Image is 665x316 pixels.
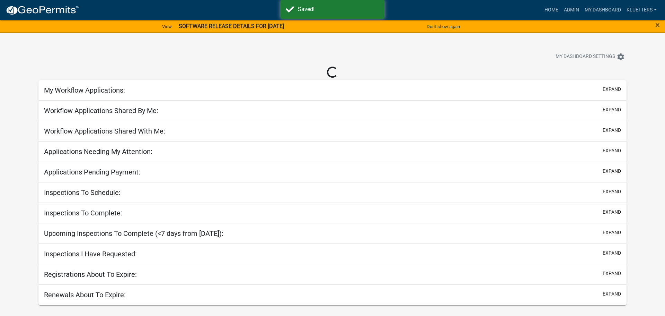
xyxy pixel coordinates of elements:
a: My Dashboard [582,3,624,17]
button: expand [603,147,621,154]
button: expand [603,168,621,175]
h5: Applications Pending Payment: [44,168,140,176]
span: × [655,20,660,30]
button: expand [603,188,621,195]
h5: Upcoming Inspections To Complete (<7 days from [DATE]): [44,229,223,238]
button: expand [603,229,621,236]
h5: Applications Needing My Attention: [44,147,152,156]
h5: Workflow Applications Shared By Me: [44,106,158,115]
button: expand [603,106,621,113]
button: Close [655,21,660,29]
a: Home [542,3,561,17]
h5: My Workflow Applications: [44,86,125,94]
h5: Renewals About To Expire: [44,291,126,299]
h5: Inspections To Schedule: [44,188,121,197]
a: Admin [561,3,582,17]
button: expand [603,127,621,134]
i: settings [617,53,625,61]
span: My Dashboard Settings [556,53,615,61]
div: Saved! [298,5,379,14]
h5: Inspections I Have Requested: [44,250,137,258]
button: expand [603,86,621,93]
a: View [159,21,175,32]
a: kluetters [624,3,659,17]
button: expand [603,249,621,257]
h5: Workflow Applications Shared With Me: [44,127,165,135]
button: expand [603,270,621,277]
button: expand [603,208,621,216]
h5: Inspections To Complete: [44,209,122,217]
strong: SOFTWARE RELEASE DETAILS FOR [DATE] [179,23,284,29]
button: My Dashboard Settingssettings [550,50,630,63]
h5: Registrations About To Expire: [44,270,137,279]
button: expand [603,290,621,298]
button: Don't show again [424,21,463,32]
